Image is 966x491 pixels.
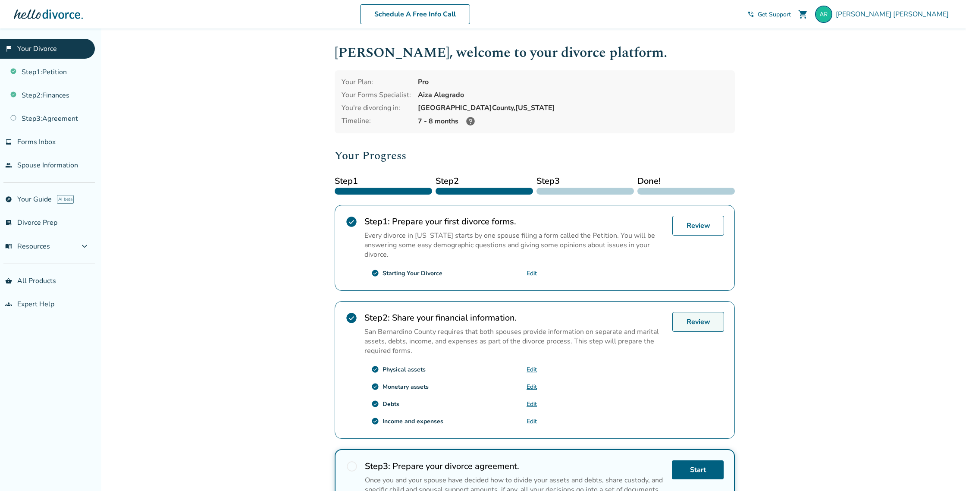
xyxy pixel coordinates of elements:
[798,9,808,19] span: shopping_cart
[17,137,56,147] span: Forms Inbox
[5,277,12,284] span: shopping_basket
[536,175,634,188] span: Step 3
[815,6,832,23] img: pianoman021365@gmail.com
[527,417,537,425] a: Edit
[5,138,12,145] span: inbox
[5,242,50,251] span: Resources
[57,195,74,204] span: AI beta
[342,90,411,100] div: Your Forms Specialist:
[527,383,537,391] a: Edit
[335,175,432,188] span: Step 1
[371,417,379,425] span: check_circle
[364,231,665,259] p: Every divorce in [US_STATE] starts by one spouse filing a form called the Petition. You will be a...
[383,269,442,277] div: Starting Your Divorce
[383,365,426,374] div: Physical assets
[371,365,379,373] span: check_circle
[418,116,728,126] div: 7 - 8 months
[758,10,791,19] span: Get Support
[335,42,735,63] h1: [PERSON_NAME] , welcome to your divorce platform.
[5,219,12,226] span: list_alt_check
[5,162,12,169] span: people
[836,9,952,19] span: [PERSON_NAME] [PERSON_NAME]
[371,400,379,408] span: check_circle
[346,460,358,472] span: radio_button_unchecked
[342,77,411,87] div: Your Plan:
[436,175,533,188] span: Step 2
[365,460,665,472] h2: Prepare your divorce agreement.
[418,77,728,87] div: Pro
[364,312,390,324] strong: Step 2 :
[371,269,379,277] span: check_circle
[364,216,665,227] h2: Prepare your first divorce forms.
[527,365,537,374] a: Edit
[342,116,411,126] div: Timeline:
[383,383,429,391] div: Monetary assets
[383,400,399,408] div: Debts
[5,301,12,308] span: groups
[79,241,90,252] span: expand_more
[418,103,728,113] div: [GEOGRAPHIC_DATA] County, [US_STATE]
[672,216,724,236] a: Review
[345,216,358,228] span: check_circle
[364,327,665,356] p: San Bernardino County requires that both spouses provide information on separate and marital asse...
[364,216,390,227] strong: Step 1 :
[5,243,12,250] span: menu_book
[527,400,537,408] a: Edit
[637,175,735,188] span: Done!
[527,269,537,277] a: Edit
[747,10,791,19] a: phone_in_talkGet Support
[371,383,379,390] span: check_circle
[342,103,411,113] div: You're divorcing in:
[418,90,728,100] div: Aiza Alegrado
[923,450,966,491] iframe: Chat Widget
[5,196,12,203] span: explore
[672,460,724,479] a: Start
[335,147,735,164] h2: Your Progress
[383,417,443,425] div: Income and expenses
[345,312,358,324] span: check_circle
[360,4,470,24] a: Schedule A Free Info Call
[365,460,390,472] strong: Step 3 :
[672,312,724,332] a: Review
[364,312,665,324] h2: Share your financial information.
[5,45,12,52] span: flag_2
[747,11,754,18] span: phone_in_talk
